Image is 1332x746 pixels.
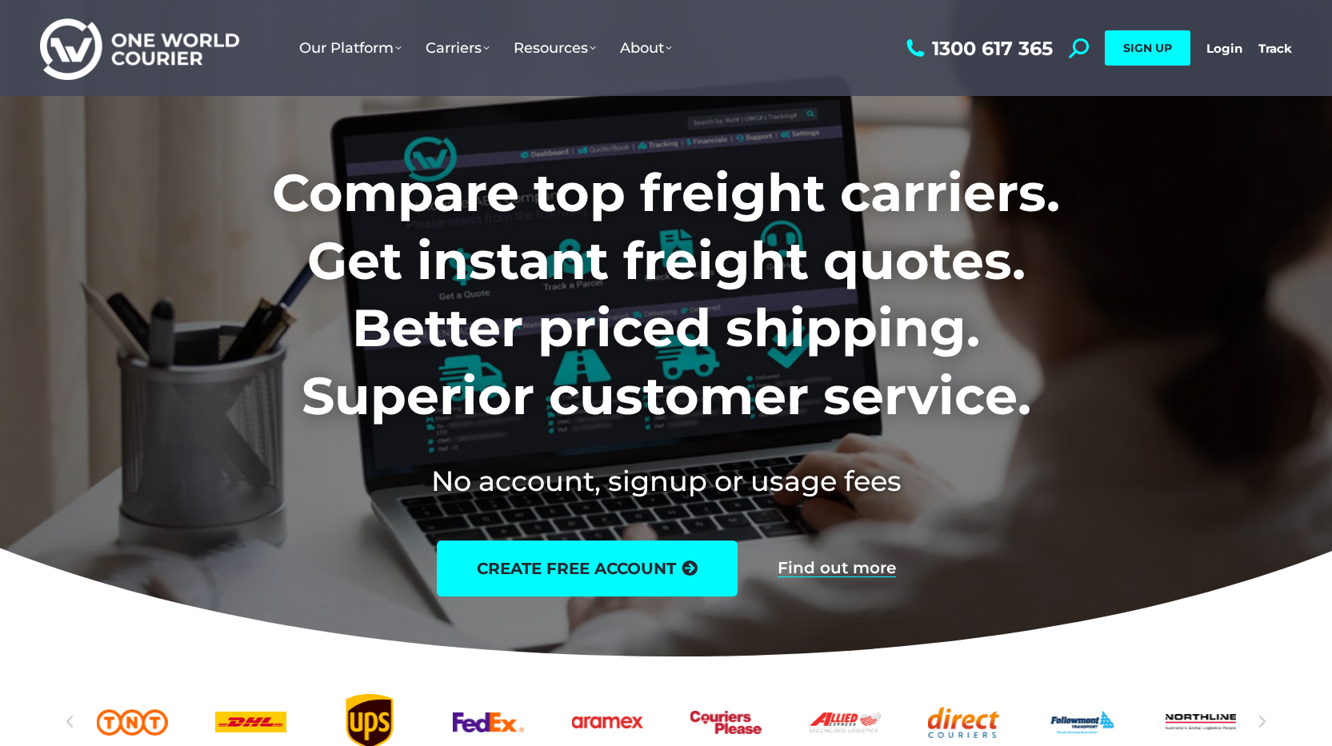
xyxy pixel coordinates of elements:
span: Our Platform [299,39,402,57]
span: Resources [514,39,596,57]
a: create free account [437,541,738,596]
a: SIGN UP [1105,30,1190,66]
a: Carriers [414,23,502,73]
span: Carriers [426,39,490,57]
a: Login [1206,41,1242,56]
a: About [608,23,684,73]
span: SIGN UP [1123,41,1172,55]
span: About [620,39,672,57]
h1: Compare top freight carriers. Get instant freight quotes. Better priced shipping. Superior custom... [166,159,1166,429]
a: Our Platform [287,23,414,73]
h2: No account, signup or usage fees [166,461,1166,501]
a: Resources [502,23,608,73]
img: One World Courier [40,16,239,81]
a: Find out more [778,560,896,577]
a: 1300 617 365 [902,38,1053,58]
a: Track [1258,41,1292,56]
